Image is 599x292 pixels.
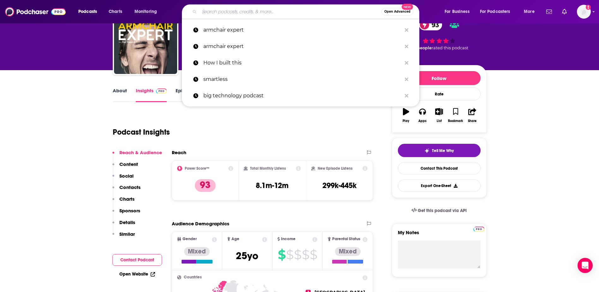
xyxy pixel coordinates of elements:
a: armchair expert [182,22,419,38]
span: $ [294,250,301,260]
a: big technology podcast [182,88,419,104]
span: Logged in as WE_Broadcast1 [577,5,591,19]
span: $ [302,250,309,260]
span: Tell Me Why [432,148,454,153]
h3: 299k-445k [322,181,356,190]
div: Search podcasts, credits, & more... [188,4,425,19]
img: Podchaser Pro [473,227,484,232]
button: Sponsors [112,208,140,219]
span: Monitoring [135,7,157,16]
span: More [524,7,535,16]
button: Bookmark [447,104,464,127]
span: Podcasts [78,7,97,16]
a: Episodes2395 [176,88,209,102]
p: big technology podcast [203,88,402,104]
button: open menu [476,7,519,17]
a: Get this podcast via API [406,203,472,218]
h1: Podcast Insights [113,127,170,137]
span: Countries [184,275,202,279]
span: New [402,4,413,10]
span: Gender [183,237,197,241]
button: tell me why sparkleTell Me Why [398,144,481,157]
button: Share [464,104,480,127]
span: Charts [109,7,122,16]
h3: 8.1m-12m [256,181,289,190]
button: open menu [130,7,165,17]
p: Social [119,173,134,179]
h2: Total Monthly Listens [250,166,286,171]
a: Open Website [119,271,155,277]
p: Charts [119,196,135,202]
span: $ [310,250,317,260]
a: Contact This Podcast [398,162,481,174]
div: Share [468,119,476,123]
a: smartless [182,71,419,88]
span: 93 [425,19,442,30]
a: Show notifications dropdown [560,6,569,17]
label: My Notes [398,229,481,240]
span: Income [281,237,296,241]
button: Open AdvancedNew [381,8,413,15]
span: For Business [445,7,470,16]
p: 93 [195,179,216,192]
p: armchair expert [203,38,402,55]
div: Apps [418,119,427,123]
a: How I built this [182,55,419,71]
p: How I built this [203,55,402,71]
input: Search podcasts, credits, & more... [199,7,381,17]
p: Similar [119,231,135,237]
img: tell me why sparkle [424,148,429,153]
p: Content [119,161,138,167]
button: Export One-Sheet [398,179,481,192]
span: rated this podcast [432,46,468,50]
img: Armchair Expert with Dax Shepard [114,11,177,74]
p: Details [119,219,135,225]
span: $ [286,250,293,260]
button: Follow [398,71,481,85]
button: Play [398,104,414,127]
svg: Add a profile image [586,5,591,10]
button: Charts [112,196,135,208]
a: Show notifications dropdown [544,6,554,17]
button: Contact Podcast [112,254,162,266]
img: Podchaser - Follow, Share and Rate Podcasts [5,6,66,18]
a: About [113,88,127,102]
button: open menu [519,7,542,17]
p: Sponsors [119,208,140,214]
div: Bookmark [448,119,463,123]
h2: Audience Demographics [172,221,229,227]
div: Play [403,119,409,123]
button: Similar [112,231,135,243]
p: Contacts [119,184,141,190]
div: Open Intercom Messenger [578,258,593,273]
span: Get this podcast via API [418,208,467,213]
span: 25 yo [236,250,258,262]
span: Age [231,237,239,241]
button: Apps [414,104,431,127]
h2: Power Score™ [185,166,209,171]
h2: New Episode Listens [318,166,352,171]
h2: Reach [172,149,186,155]
button: Content [112,161,138,173]
span: Open Advanced [384,10,410,13]
button: open menu [440,7,477,17]
button: Details [112,219,135,231]
span: 72 people [411,46,432,50]
button: Social [112,173,134,185]
button: Show profile menu [577,5,591,19]
button: List [431,104,447,127]
a: Charts [105,7,126,17]
p: smartless [203,71,402,88]
p: armchair expert [203,22,402,38]
a: 93 [419,19,442,30]
p: Reach & Audience [119,149,162,155]
div: Rate [398,88,481,100]
span: Parental Status [332,237,360,241]
button: open menu [74,7,105,17]
span: $ [278,250,285,260]
div: 93 72 peoplerated this podcast [392,15,487,54]
div: Mixed [335,247,361,256]
div: List [437,119,442,123]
